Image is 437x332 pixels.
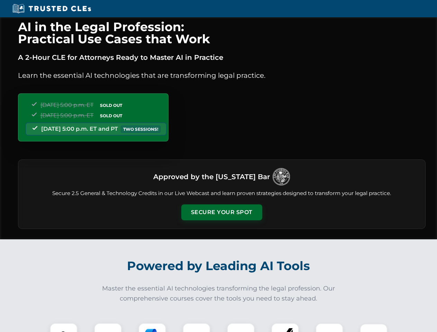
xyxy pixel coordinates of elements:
img: Trusted CLEs [10,3,93,14]
span: SOLD OUT [98,102,125,109]
h1: AI in the Legal Profession: Practical Use Cases that Work [18,21,426,45]
h2: Powered by Leading AI Tools [27,254,410,278]
p: Master the essential AI technologies transforming the legal profession. Our comprehensive courses... [98,284,340,304]
p: Learn the essential AI technologies that are transforming legal practice. [18,70,426,81]
span: [DATE] 5:00 p.m. ET [40,112,93,119]
img: Logo [273,168,290,185]
p: A 2-Hour CLE for Attorneys Ready to Master AI in Practice [18,52,426,63]
button: Secure Your Spot [181,204,262,220]
p: Secure 2.5 General & Technology Credits in our Live Webcast and learn proven strategies designed ... [27,190,417,197]
span: SOLD OUT [98,112,125,119]
h3: Approved by the [US_STATE] Bar [153,170,270,183]
span: [DATE] 5:00 p.m. ET [40,102,93,108]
